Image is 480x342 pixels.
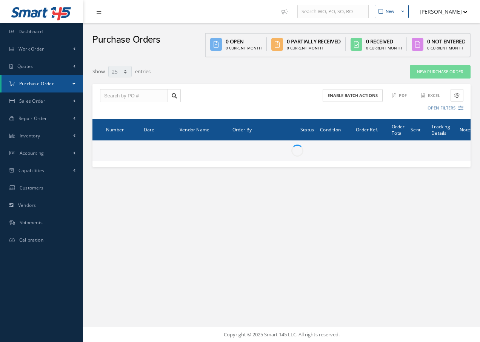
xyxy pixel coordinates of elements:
[20,150,44,156] span: Accounting
[2,75,83,92] a: Purchase Order
[297,5,369,18] input: Search WO, PO, SO, RO
[17,63,33,69] span: Quotes
[392,123,405,136] span: Order Total
[20,185,44,191] span: Customers
[431,123,450,136] span: Tracking Details
[144,126,154,133] span: Date
[91,331,472,339] div: Copyright © 2025 Smart 145 LLC. All rights reserved.
[18,46,44,52] span: Work Order
[366,37,402,45] div: 0 Received
[417,89,445,102] button: Excel
[287,45,341,51] div: 0 Current Month
[226,45,262,51] div: 0 Current Month
[232,126,252,133] span: Order By
[375,5,409,18] button: New
[386,8,394,15] div: New
[18,115,47,122] span: Repair Order
[323,89,383,102] button: Enable batch actions
[19,80,54,87] span: Purchase Order
[388,89,412,102] button: PDF
[180,126,209,133] span: Vendor Name
[18,167,45,174] span: Capabilities
[411,126,420,133] span: Sent
[19,237,43,243] span: Calibration
[92,65,105,75] label: Show
[460,126,472,133] span: Notes
[427,37,466,45] div: 0 Not Entered
[287,37,341,45] div: 0 Partially Received
[18,28,43,35] span: Dashboard
[300,126,314,133] span: Status
[106,126,124,133] span: Number
[100,89,168,103] input: Search by PO #
[19,98,45,104] span: Sales Order
[421,102,463,114] button: Open Filters
[135,65,151,75] label: entries
[427,45,466,51] div: 0 Current Month
[18,202,36,208] span: Vendors
[320,126,341,133] span: Condition
[412,4,468,19] button: [PERSON_NAME]
[20,132,40,139] span: Inventory
[356,126,378,133] span: Order Ref.
[366,45,402,51] div: 0 Current Month
[20,219,43,226] span: Shipments
[226,37,262,45] div: 0 Open
[92,34,160,46] h2: Purchase Orders
[410,65,471,79] a: New Purchase Order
